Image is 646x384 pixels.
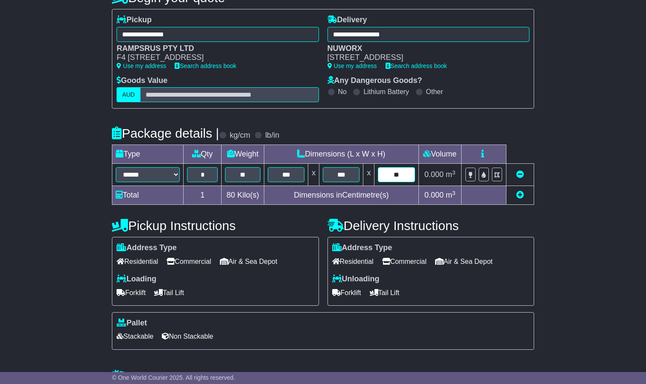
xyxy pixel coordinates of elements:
span: m [446,170,456,179]
a: Search address book [175,62,236,69]
td: Type [112,145,184,164]
label: AUD [117,87,140,102]
span: Forklift [117,286,146,299]
a: Search address book [386,62,447,69]
label: Unloading [332,275,380,284]
label: Address Type [332,243,392,253]
td: 1 [184,186,222,205]
label: Goods Value [117,76,167,86]
td: Kilo(s) [222,186,264,205]
label: Any Dangerous Goods? [327,76,422,86]
span: m [446,191,456,199]
span: Stackable [117,330,153,343]
h4: Pickup Instructions [112,219,319,233]
label: Pickup [117,15,152,25]
span: 0.000 [424,170,444,179]
a: Use my address [327,62,377,69]
span: Tail Lift [370,286,400,299]
div: [STREET_ADDRESS] [327,53,521,62]
a: Use my address [117,62,166,69]
span: Air & Sea Depot [220,255,278,268]
label: Lithium Battery [363,88,409,96]
label: Loading [117,275,156,284]
label: Pallet [117,319,147,328]
span: Tail Lift [154,286,184,299]
label: kg/cm [230,131,250,140]
div: NUWORX [327,44,521,53]
div: F4 [STREET_ADDRESS] [117,53,310,62]
td: Weight [222,145,264,164]
a: Remove this item [516,170,524,179]
td: Dimensions in Centimetre(s) [264,186,418,205]
td: Total [112,186,184,205]
td: x [363,164,374,186]
td: x [308,164,319,186]
label: Delivery [327,15,367,25]
span: Residential [332,255,374,268]
div: RAMPSRUS PTY LTD [117,44,310,53]
span: Commercial [167,255,211,268]
label: Other [426,88,443,96]
sup: 3 [452,190,456,196]
label: Address Type [117,243,177,253]
span: Residential [117,255,158,268]
td: Dimensions (L x W x H) [264,145,418,164]
span: 80 [227,191,235,199]
span: Air & Sea Depot [435,255,493,268]
span: © One World Courier 2025. All rights reserved. [112,374,235,381]
span: Non Stackable [162,330,213,343]
td: Qty [184,145,222,164]
h4: Delivery Instructions [327,219,534,233]
span: Forklift [332,286,361,299]
span: 0.000 [424,191,444,199]
label: No [338,88,347,96]
h4: Package details | [112,126,219,140]
a: Add new item [516,191,524,199]
h4: Warranty & Insurance [112,369,534,383]
td: Volume [418,145,461,164]
sup: 3 [452,169,456,176]
label: lb/in [265,131,279,140]
span: Commercial [382,255,427,268]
